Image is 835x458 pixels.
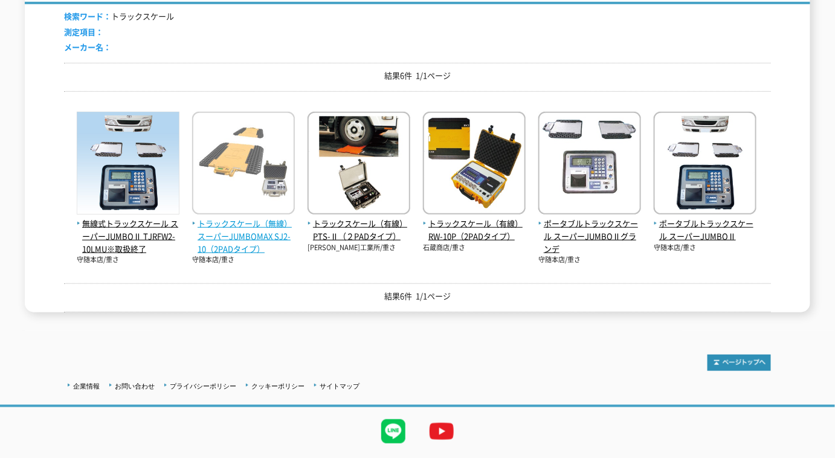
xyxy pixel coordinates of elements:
a: ポータブルトラックスケール スーパーJUMBOⅡ [654,205,756,242]
a: お問い合わせ [115,382,155,390]
a: 企業情報 [73,382,100,390]
a: ポータブルトラックスケール スーパーJUMBOⅡグランデ [538,205,641,255]
p: 守随本店/重さ [538,255,641,265]
span: 検索ワード： [64,10,111,22]
span: トラックスケール（無線） スーパーJUMBOMAX SJ2-10（2PADタイプ） [192,218,295,255]
p: 守随本店/重さ [77,255,179,265]
a: トラックスケール（無線） スーパーJUMBOMAX SJ2-10（2PADタイプ） [192,205,295,255]
img: LINE [369,407,417,456]
p: 石蔵商店/重さ [423,243,526,253]
img: PTS-Ⅱ（２PADタイプ） [308,112,410,218]
a: 無線式トラックスケール スーパーJUMBOⅡ TJRFW2-10LMU※取扱終了 [77,205,179,255]
a: プライバシーポリシー [170,382,236,390]
p: [PERSON_NAME]工業所/重さ [308,243,410,253]
a: トラックスケール（有線） RW-10P（2PADタイプ） [423,205,526,242]
span: メーカー名： [64,41,111,53]
span: ポータブルトラックスケール スーパーJUMBOⅡグランデ [538,218,641,255]
img: スーパーJUMBOMAX SJ2-10（2PADタイプ） [192,112,295,218]
span: 無線式トラックスケール スーパーJUMBOⅡ TJRFW2-10LMU※取扱終了 [77,218,179,255]
img: スーパーJUMBOⅡ [654,112,756,218]
a: クッキーポリシー [251,382,305,390]
p: 結果6件 1/1ページ [64,69,771,82]
p: 結果6件 1/1ページ [64,290,771,303]
a: サイトマップ [320,382,359,390]
li: トラックスケール [64,10,174,23]
img: RW-10P（2PADタイプ） [423,112,526,218]
span: ポータブルトラックスケール スーパーJUMBOⅡ [654,218,756,243]
a: トラックスケール（有線） PTS-Ⅱ（２PADタイプ） [308,205,410,242]
span: トラックスケール（有線） PTS-Ⅱ（２PADタイプ） [308,218,410,243]
span: トラックスケール（有線） RW-10P（2PADタイプ） [423,218,526,243]
p: 守随本店/重さ [192,255,295,265]
img: スーパーJUMBOⅡグランデ [538,112,641,218]
img: YouTube [417,407,466,456]
img: スーパーJUMBOⅡ TJRFW2-10LMU※取扱終了 [77,112,179,218]
p: 守随本店/重さ [654,243,756,253]
span: 測定項目： [64,26,103,37]
img: トップページへ [708,355,771,371]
